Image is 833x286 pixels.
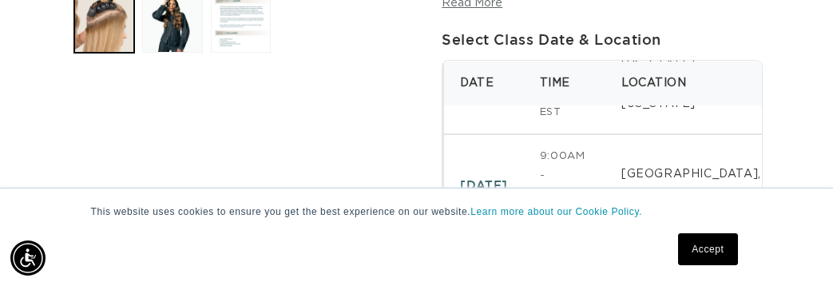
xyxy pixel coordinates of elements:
div: Select Class Date & Location [442,26,762,52]
iframe: Chat Widget [753,209,833,286]
td: [GEOGRAPHIC_DATA], [US_STATE] [605,134,777,235]
td: [DATE] [443,134,524,235]
th: Date [443,61,524,106]
th: Time [524,61,605,106]
th: Location [605,61,777,106]
td: 9:00AM - 4:00PM EST [524,134,605,235]
a: Learn more about our Cookie Policy. [470,206,642,217]
div: Виджет чата [753,209,833,286]
div: Accessibility Menu [10,240,46,276]
a: Accept [678,233,737,265]
p: This website uses cookies to ensure you get the best experience on our website. [91,205,743,219]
